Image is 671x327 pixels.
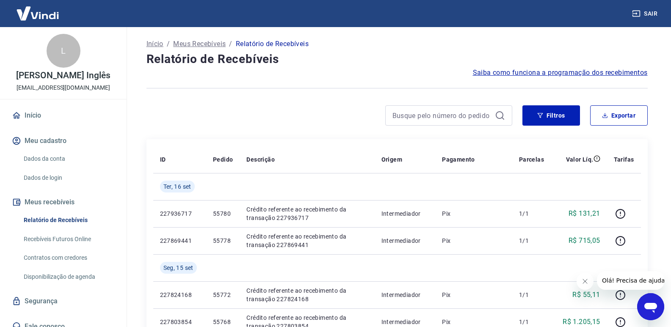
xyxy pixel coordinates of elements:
[569,236,600,246] p: R$ 715,05
[146,39,163,49] a: Início
[381,236,429,245] p: Intermediador
[381,291,429,299] p: Intermediador
[236,39,309,49] p: Relatório de Recebíveis
[381,155,402,164] p: Origem
[442,155,475,164] p: Pagamento
[10,292,116,311] a: Segurança
[519,209,544,218] p: 1/1
[163,182,191,191] span: Ter, 16 set
[442,318,505,326] p: Pix
[17,83,110,92] p: [EMAIL_ADDRESS][DOMAIN_NAME]
[20,150,116,168] a: Dados da conta
[614,155,634,164] p: Tarifas
[160,291,199,299] p: 227824168
[16,71,110,80] p: [PERSON_NAME] Inglês
[519,236,544,245] p: 1/1
[572,290,600,300] p: R$ 55,11
[146,51,648,68] h4: Relatório de Recebíveis
[20,212,116,229] a: Relatório de Recebíveis
[519,291,544,299] p: 1/1
[20,231,116,248] a: Recebíveis Futuros Online
[442,209,505,218] p: Pix
[213,291,233,299] p: 55772
[10,0,65,26] img: Vindi
[10,132,116,150] button: Meu cadastro
[20,268,116,286] a: Disponibilização de agenda
[566,155,594,164] p: Valor Líq.
[473,68,648,78] a: Saiba como funciona a programação dos recebimentos
[590,105,648,126] button: Exportar
[392,109,492,122] input: Busque pelo número do pedido
[10,106,116,125] a: Início
[213,155,233,164] p: Pedido
[173,39,226,49] a: Meus Recebíveis
[160,155,166,164] p: ID
[213,209,233,218] p: 55780
[160,318,199,326] p: 227803854
[442,236,505,245] p: Pix
[522,105,580,126] button: Filtros
[5,6,71,13] span: Olá! Precisa de ajuda?
[10,193,116,212] button: Meus recebíveis
[20,169,116,187] a: Dados de login
[563,317,600,327] p: R$ 1.205,15
[20,249,116,267] a: Contratos com credores
[381,209,429,218] p: Intermediador
[246,155,275,164] p: Descrição
[213,236,233,245] p: 55778
[163,264,193,272] span: Seg, 15 set
[229,39,232,49] p: /
[246,205,367,222] p: Crédito referente ao recebimento da transação 227936717
[630,6,661,22] button: Sair
[167,39,170,49] p: /
[442,291,505,299] p: Pix
[160,236,199,245] p: 227869441
[519,155,544,164] p: Parcelas
[246,232,367,249] p: Crédito referente ao recebimento da transação 227869441
[213,318,233,326] p: 55768
[246,286,367,303] p: Crédito referente ao recebimento da transação 227824168
[160,209,199,218] p: 227936717
[381,318,429,326] p: Intermediador
[569,209,600,219] p: R$ 131,21
[637,293,664,320] iframe: Botão para abrir a janela de mensagens
[597,271,664,290] iframe: Mensagem da empresa
[519,318,544,326] p: 1/1
[47,34,80,68] div: L
[577,273,594,290] iframe: Fechar mensagem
